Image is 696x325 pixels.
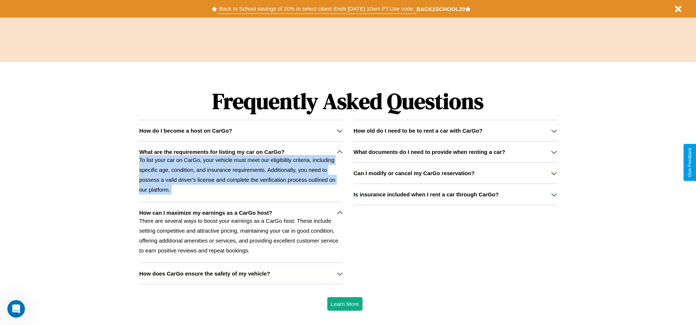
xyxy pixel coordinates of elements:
h3: What documents do I need to provide when renting a car? [354,149,505,155]
p: To list your car on CarGo, your vehicle must meet our eligibility criteria, including specific ag... [139,155,342,195]
h3: How old do I need to be to rent a car with CarGo? [354,128,483,134]
h3: How can I maximize my earnings as a CarGo host? [139,210,272,216]
h3: How do I become a host on CarGo? [139,128,232,134]
h3: Can I modify or cancel my CarGo reservation? [354,170,475,176]
iframe: Intercom live chat [7,300,25,318]
h3: How does CarGo ensure the safety of my vehicle? [139,270,270,277]
b: BACK2SCHOOL20 [416,6,465,12]
h3: Is insurance included when I rent a car through CarGo? [354,191,499,197]
h3: What are the requirements for listing my car on CarGo? [139,149,284,155]
h1: Frequently Asked Questions [139,82,557,120]
button: Learn More [327,297,363,311]
div: Give Feedback [687,148,692,177]
button: Back to School savings of 20% in select cities! Ends [DATE] 10am PT.Use code: [217,4,416,14]
p: There are several ways to boost your earnings as a CarGo host. These include setting competitive ... [139,216,342,255]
